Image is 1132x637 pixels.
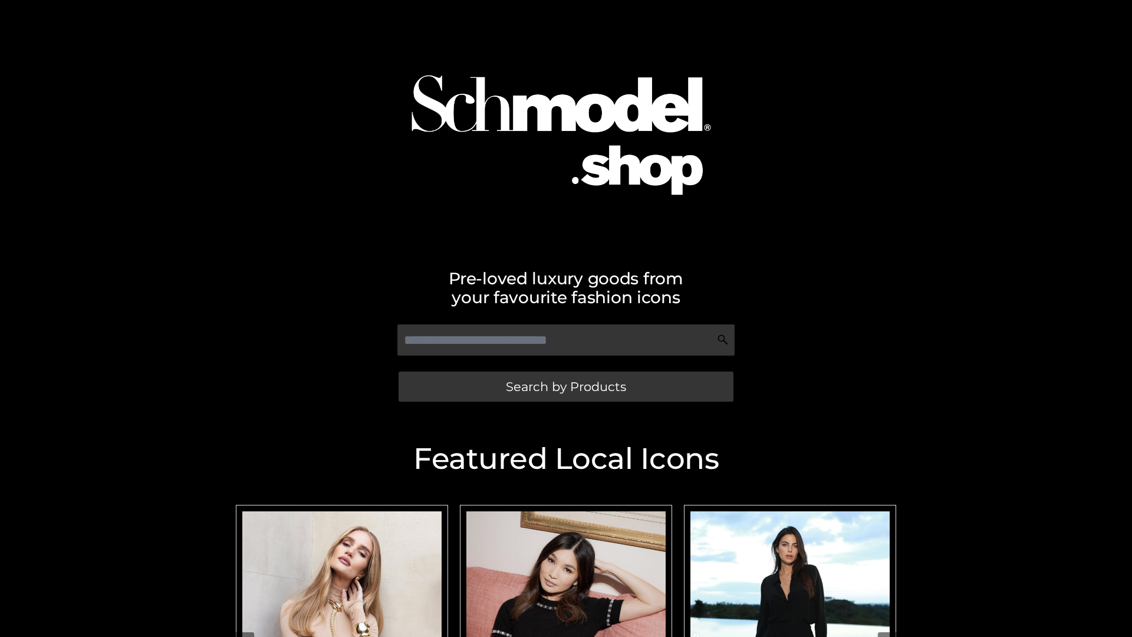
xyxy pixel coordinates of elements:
h2: Pre-loved luxury goods from your favourite fashion icons [230,269,902,307]
img: Search Icon [717,334,729,346]
span: Search by Products [506,380,626,393]
h2: Featured Local Icons​ [230,444,902,474]
a: Search by Products [399,372,733,402]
